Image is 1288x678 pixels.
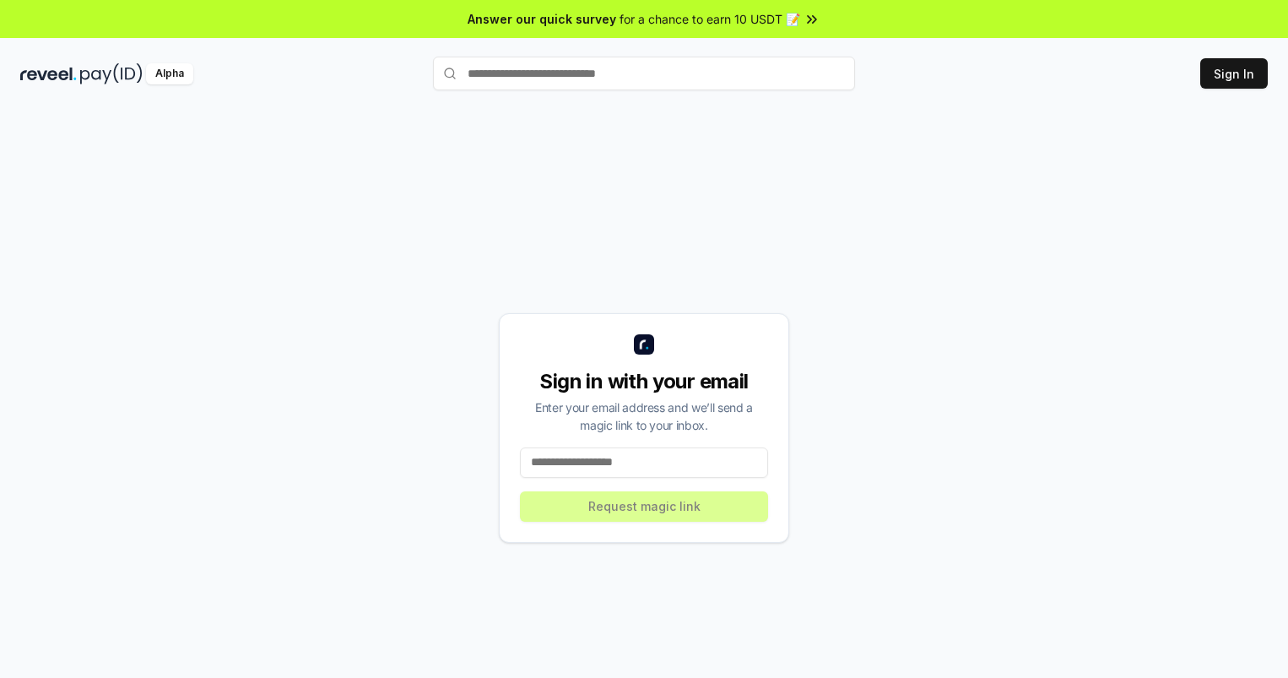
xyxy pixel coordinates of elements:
img: logo_small [634,334,654,355]
span: Answer our quick survey [468,10,616,28]
img: reveel_dark [20,63,77,84]
img: pay_id [80,63,143,84]
span: for a chance to earn 10 USDT 📝 [620,10,800,28]
div: Alpha [146,63,193,84]
div: Sign in with your email [520,368,768,395]
button: Sign In [1200,58,1268,89]
div: Enter your email address and we’ll send a magic link to your inbox. [520,399,768,434]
